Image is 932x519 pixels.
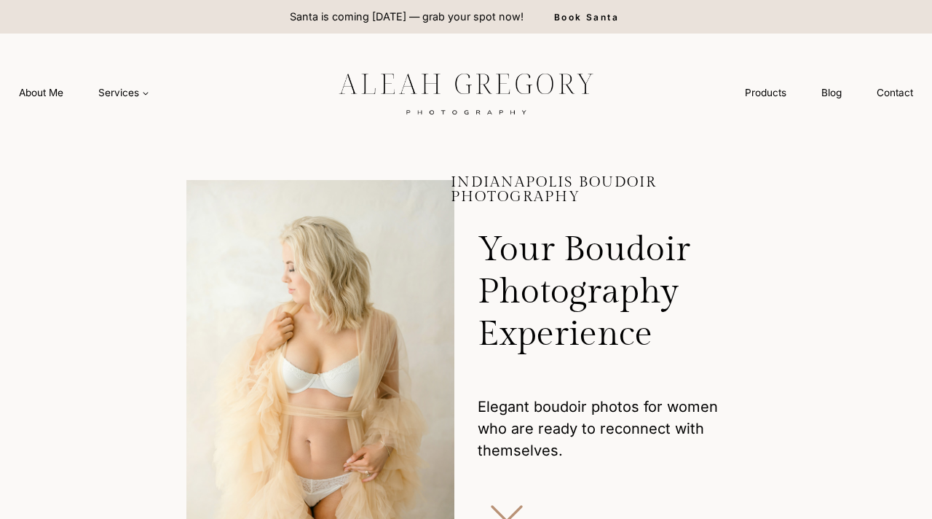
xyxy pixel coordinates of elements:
[478,396,746,461] p: Elegant boudoir photos for women who are ready to reconnect with themselves.
[98,85,149,100] span: Services
[1,79,167,106] nav: Primary Navigation
[804,79,859,106] a: Blog
[859,79,931,106] a: Contact
[451,175,746,204] h1: Indianapolis Boudoir Photography
[1,79,81,106] a: About Me
[290,9,524,25] p: Santa is coming [DATE] — grab your spot now!
[302,62,630,123] img: aleah gregory logo
[727,79,804,106] a: Products
[727,79,931,106] nav: Secondary Navigation
[478,211,746,378] h2: Your Boudoir Photography Experience
[81,79,167,106] a: Services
